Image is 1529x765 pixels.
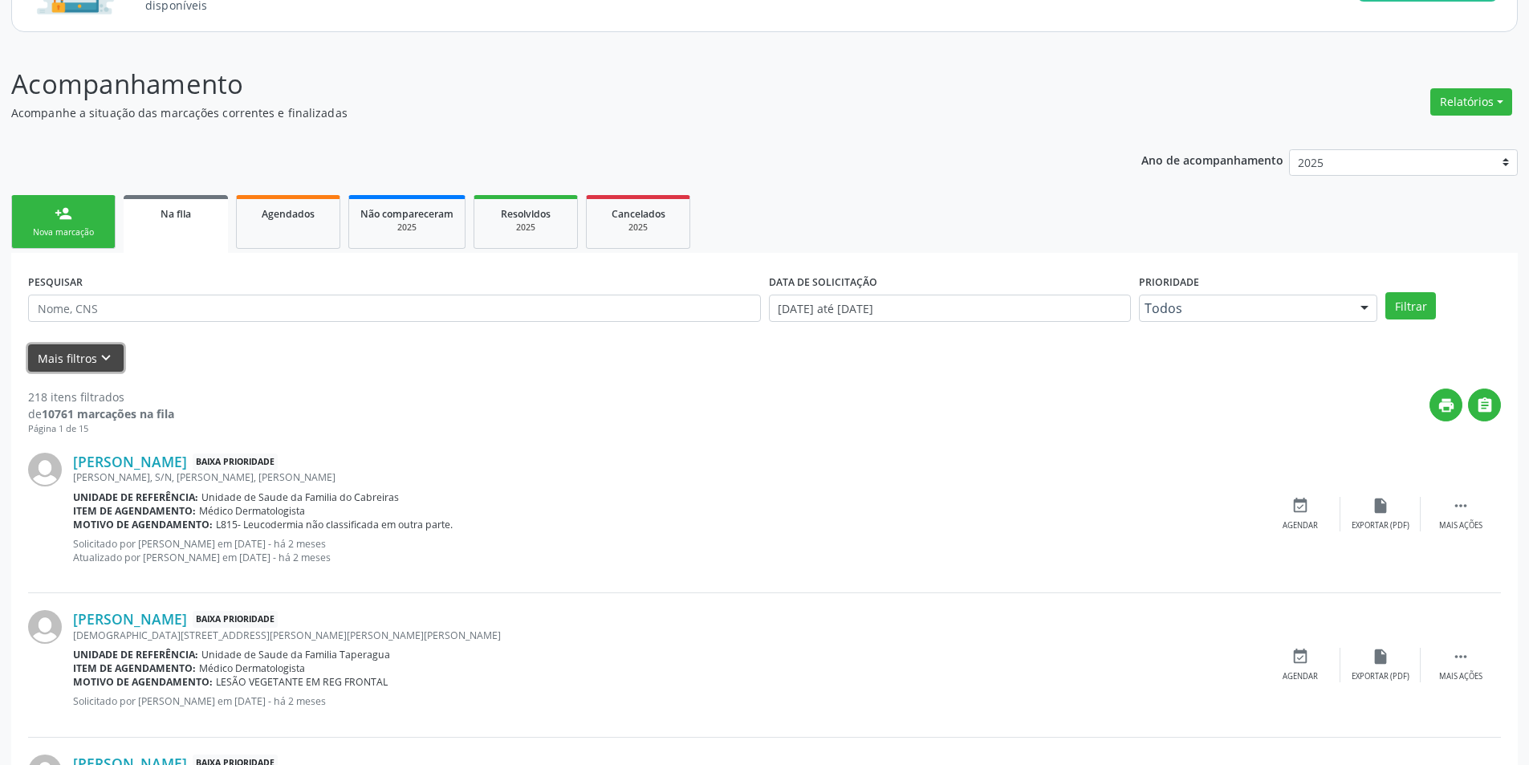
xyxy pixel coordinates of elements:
[1141,149,1283,169] p: Ano de acompanhamento
[55,205,72,222] div: person_add
[1476,397,1494,414] i: 
[73,610,187,628] a: [PERSON_NAME]
[73,470,1260,484] div: [PERSON_NAME], S/N, [PERSON_NAME], [PERSON_NAME]
[73,490,198,504] b: Unidade de referência:
[262,207,315,221] span: Agendados
[28,453,62,486] img: img
[201,490,399,504] span: Unidade de Saude da Familia do Cabreiras
[73,661,196,675] b: Item de agendamento:
[193,454,278,470] span: Baixa Prioridade
[199,504,305,518] span: Médico Dermatologista
[1372,497,1389,515] i: insert_drive_file
[28,405,174,422] div: de
[11,64,1066,104] p: Acompanhamento
[216,518,453,531] span: L815- Leucodermia não classificada em outra parte.
[1352,671,1409,682] div: Exportar (PDF)
[1430,88,1512,116] button: Relatórios
[486,222,566,234] div: 2025
[1145,300,1344,316] span: Todos
[97,349,115,367] i: keyboard_arrow_down
[1468,389,1501,421] button: 
[360,207,453,221] span: Não compareceram
[161,207,191,221] span: Na fila
[1139,270,1199,295] label: Prioridade
[28,389,174,405] div: 218 itens filtrados
[769,295,1131,322] input: Selecione um intervalo
[1372,648,1389,665] i: insert_drive_file
[28,610,62,644] img: img
[1452,648,1470,665] i: 
[1439,671,1482,682] div: Mais ações
[73,694,1260,708] p: Solicitado por [PERSON_NAME] em [DATE] - há 2 meses
[73,453,187,470] a: [PERSON_NAME]
[598,222,678,234] div: 2025
[769,270,877,295] label: DATA DE SOLICITAÇÃO
[360,222,453,234] div: 2025
[42,406,174,421] strong: 10761 marcações na fila
[1439,520,1482,531] div: Mais ações
[73,537,1260,564] p: Solicitado por [PERSON_NAME] em [DATE] - há 2 meses Atualizado por [PERSON_NAME] em [DATE] - há 2...
[612,207,665,221] span: Cancelados
[28,422,174,436] div: Página 1 de 15
[1283,671,1318,682] div: Agendar
[1452,497,1470,515] i: 
[73,629,1260,642] div: [DEMOGRAPHIC_DATA][STREET_ADDRESS][PERSON_NAME][PERSON_NAME][PERSON_NAME]
[28,344,124,372] button: Mais filtroskeyboard_arrow_down
[28,270,83,295] label: PESQUISAR
[1429,389,1462,421] button: print
[1291,648,1309,665] i: event_available
[11,104,1066,121] p: Acompanhe a situação das marcações correntes e finalizadas
[1291,497,1309,515] i: event_available
[73,648,198,661] b: Unidade de referência:
[1438,397,1455,414] i: print
[23,226,104,238] div: Nova marcação
[199,661,305,675] span: Médico Dermatologista
[1283,520,1318,531] div: Agendar
[1352,520,1409,531] div: Exportar (PDF)
[201,648,390,661] span: Unidade de Saude da Familia Taperagua
[73,504,196,518] b: Item de agendamento:
[501,207,551,221] span: Resolvidos
[73,675,213,689] b: Motivo de agendamento:
[216,675,388,689] span: LESÃO VEGETANTE EM REG FRONTAL
[28,295,761,322] input: Nome, CNS
[1385,292,1436,319] button: Filtrar
[193,611,278,628] span: Baixa Prioridade
[73,518,213,531] b: Motivo de agendamento:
